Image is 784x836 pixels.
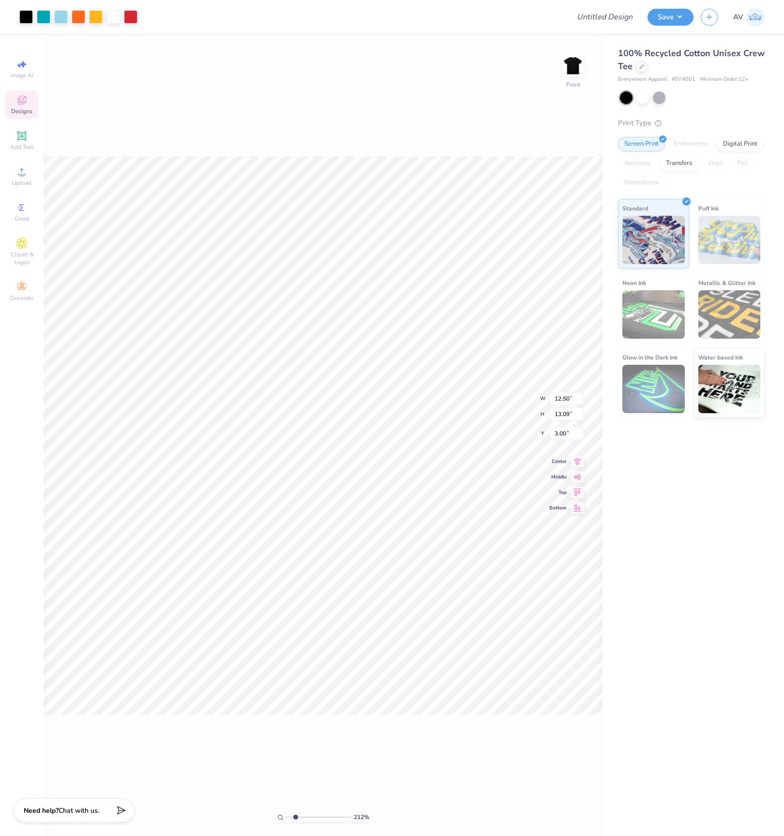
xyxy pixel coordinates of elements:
span: Clipart & logos [5,251,39,266]
button: Save [648,9,694,26]
img: Glow in the Dark Ink [622,365,685,413]
strong: Need help? [24,806,59,815]
span: Greek [15,215,30,223]
div: Embroidery [668,137,714,151]
span: Top [549,489,567,496]
span: Chat with us. [59,806,99,815]
div: Screen Print [618,137,665,151]
span: Water based Ink [698,352,743,362]
span: Metallic & Glitter Ink [698,278,755,288]
span: Image AI [11,72,33,79]
span: Standard [622,203,648,213]
input: Untitled Design [569,7,640,27]
img: Metallic & Glitter Ink [698,290,761,339]
span: AV [733,12,743,23]
div: Print Type [618,118,765,129]
span: Everywhere Apparel [618,75,667,84]
span: Upload [12,179,31,187]
span: Minimum Order: 12 + [700,75,749,84]
img: Water based Ink [698,365,761,413]
span: Decorate [10,294,33,302]
div: Transfers [660,156,698,171]
div: Vinyl [701,156,728,171]
div: Foil [731,156,754,171]
span: Bottom [549,505,567,511]
span: Puff Ink [698,203,719,213]
img: Front [563,56,583,75]
span: Designs [11,107,32,115]
span: 212 % [354,813,369,821]
div: Front [566,80,580,89]
span: # EV4001 [672,75,695,84]
div: Applique [618,156,657,171]
span: 100% Recycled Cotton Unisex Crew Tee [618,47,765,72]
a: AV [733,8,765,27]
img: Aargy Velasco [746,8,765,27]
span: Neon Ink [622,278,646,288]
img: Neon Ink [622,290,685,339]
span: Center [549,458,567,465]
span: Add Text [10,143,33,151]
span: Middle [549,474,567,480]
div: Rhinestones [618,176,665,190]
div: Digital Print [717,137,764,151]
span: Glow in the Dark Ink [622,352,678,362]
img: Puff Ink [698,216,761,264]
img: Standard [622,216,685,264]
